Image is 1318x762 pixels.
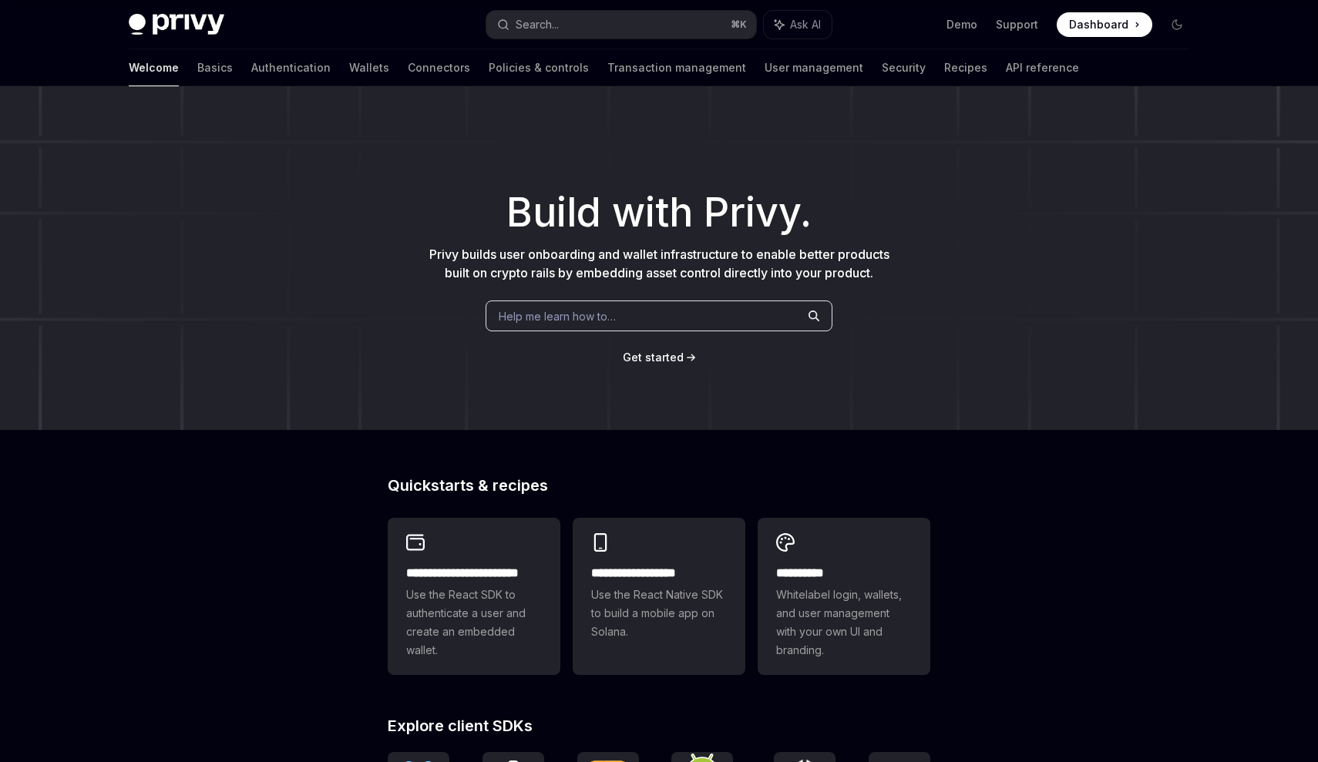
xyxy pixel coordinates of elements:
[758,518,930,675] a: **** *****Whitelabel login, wallets, and user management with your own UI and branding.
[623,350,684,365] a: Get started
[486,11,756,39] button: Search...⌘K
[129,49,179,86] a: Welcome
[765,49,863,86] a: User management
[996,17,1038,32] a: Support
[1057,12,1152,37] a: Dashboard
[1069,17,1128,32] span: Dashboard
[573,518,745,675] a: **** **** **** ***Use the React Native SDK to build a mobile app on Solana.
[429,247,889,280] span: Privy builds user onboarding and wallet infrastructure to enable better products built on crypto ...
[776,586,912,660] span: Whitelabel login, wallets, and user management with your own UI and branding.
[591,586,727,641] span: Use the React Native SDK to build a mobile app on Solana.
[1006,49,1079,86] a: API reference
[406,586,542,660] span: Use the React SDK to authenticate a user and create an embedded wallet.
[1165,12,1189,37] button: Toggle dark mode
[516,15,559,34] div: Search...
[349,49,389,86] a: Wallets
[944,49,987,86] a: Recipes
[499,308,616,324] span: Help me learn how to…
[197,49,233,86] a: Basics
[790,17,821,32] span: Ask AI
[607,49,746,86] a: Transaction management
[764,11,832,39] button: Ask AI
[489,49,589,86] a: Policies & controls
[506,199,812,227] span: Build with Privy.
[388,478,548,493] span: Quickstarts & recipes
[946,17,977,32] a: Demo
[882,49,926,86] a: Security
[251,49,331,86] a: Authentication
[731,18,747,31] span: ⌘ K
[623,351,684,364] span: Get started
[388,718,533,733] span: Explore client SDKs
[129,14,224,35] img: dark logo
[408,49,470,86] a: Connectors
